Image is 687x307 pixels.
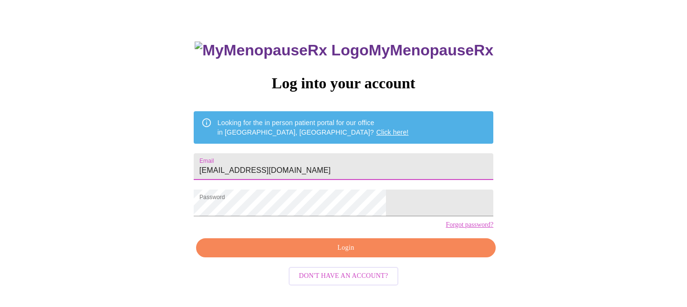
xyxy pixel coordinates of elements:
button: Login [196,238,496,258]
span: Login [207,242,485,254]
h3: Log into your account [194,74,493,92]
a: Don't have an account? [286,271,401,279]
h3: MyMenopauseRx [195,42,493,59]
button: Don't have an account? [289,267,399,286]
div: Looking for the in person patient portal for our office in [GEOGRAPHIC_DATA], [GEOGRAPHIC_DATA]? [218,114,409,141]
img: MyMenopauseRx Logo [195,42,368,59]
span: Don't have an account? [299,270,388,282]
a: Click here! [376,128,409,136]
a: Forgot password? [446,221,493,229]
